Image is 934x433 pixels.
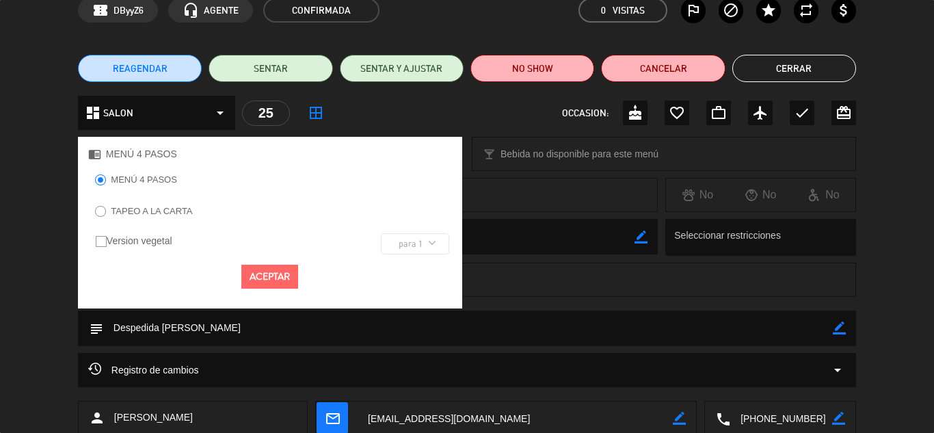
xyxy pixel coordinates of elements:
i: repeat [798,2,814,18]
button: SENTAR [209,55,332,82]
label: MENÚ 4 PASOS [111,175,177,184]
span: 0 [601,3,606,18]
i: border_all [308,105,324,121]
i: airplanemode_active [752,105,769,121]
i: dashboard [85,105,101,121]
i: card_giftcard [836,105,852,121]
i: attach_money [836,2,852,18]
span: SALON [103,105,133,121]
i: favorite_border [669,105,685,121]
span: DByyZ6 [114,3,144,18]
i: cake [627,105,643,121]
span: Registro de cambios [88,362,199,378]
i: mail_outline [325,410,340,425]
div: 25 [242,101,290,126]
span: confirmation_number [92,2,109,18]
div: No [730,186,792,204]
div: No [666,186,729,204]
span: AGENTE [204,3,239,18]
em: Visitas [613,3,645,18]
i: border_color [673,412,686,425]
i: check [794,105,810,121]
i: arrow_drop_down [212,105,228,121]
button: Cancelar [601,55,725,82]
i: border_color [832,412,845,425]
span: Bebida no disponible para este menú [501,146,658,162]
button: SENTAR Y AJUSTAR [340,55,464,82]
i: block [723,2,739,18]
div: No [792,186,855,204]
i: headset_mic [183,2,199,18]
i: star [760,2,777,18]
span: [PERSON_NAME] [114,410,193,425]
i: local_bar [483,148,496,161]
i: subject [88,321,103,336]
button: NO SHOW [470,55,594,82]
span: MENÚ 4 PASOS [106,146,177,162]
i: border_color [635,231,648,244]
span: OCCASION: [562,105,609,121]
button: Cerrar [732,55,856,82]
label: TAPEO A LA CARTA [111,207,192,215]
i: person [89,410,105,426]
i: work_outline [710,105,727,121]
i: border_color [833,322,846,334]
i: local_phone [715,411,730,426]
button: Aceptar [241,265,298,289]
i: outlined_flag [685,2,702,18]
i: chrome_reader_mode [88,148,101,161]
button: REAGENDAR [78,55,202,82]
span: REAGENDAR [113,62,168,76]
i: arrow_drop_down [829,362,846,378]
label: Version vegetal [96,233,172,249]
span: para 1 [395,234,423,254]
